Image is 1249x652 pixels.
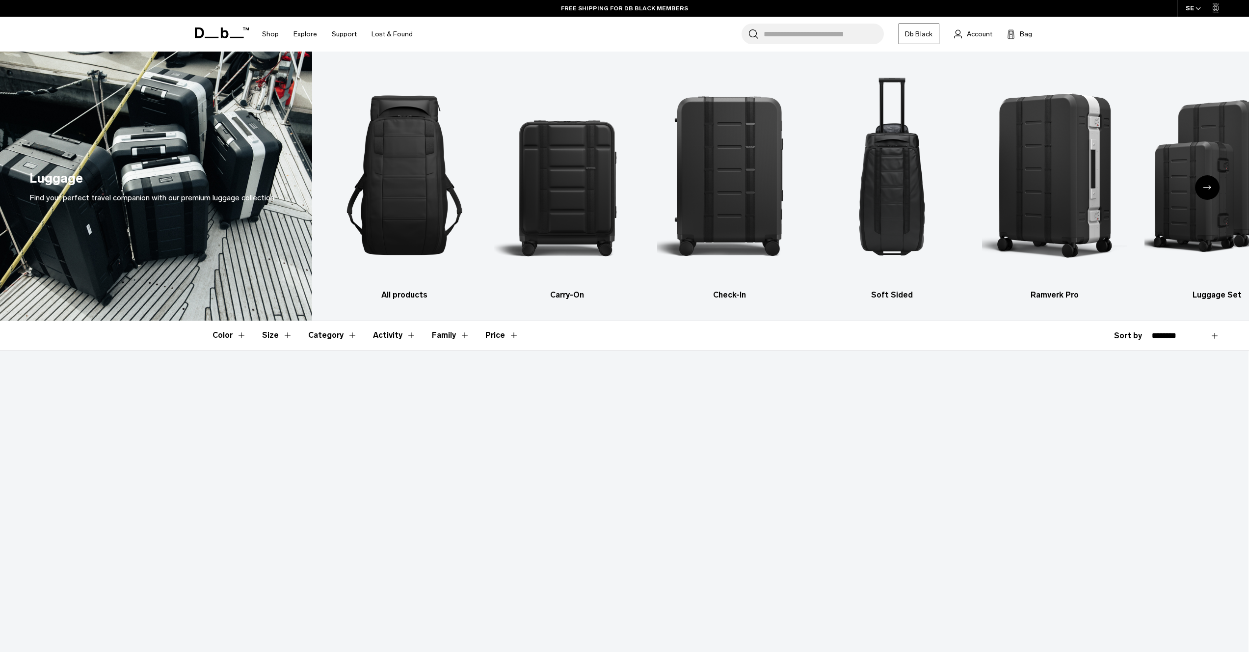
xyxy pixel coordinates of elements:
[373,321,416,350] button: Toggle Filter
[293,17,317,52] a: Explore
[982,66,1127,301] a: Db Ramverk Pro
[332,66,477,301] a: Db All products
[820,66,965,301] li: 4 / 6
[332,66,477,301] li: 1 / 6
[657,289,802,301] h3: Check-In
[657,66,802,301] li: 3 / 6
[262,17,279,52] a: Shop
[494,66,639,284] img: Db
[967,29,992,39] span: Account
[982,66,1127,301] li: 5 / 6
[29,168,83,189] h1: Luggage
[255,17,420,52] nav: Main Navigation
[494,289,639,301] h3: Carry-On
[1020,29,1032,39] span: Bag
[899,24,939,44] a: Db Black
[432,321,470,350] button: Toggle Filter
[308,321,357,350] button: Toggle Filter
[954,28,992,40] a: Account
[332,66,477,284] img: Db
[494,66,639,301] a: Db Carry-On
[29,193,276,202] span: Find your perfect travel companion with our premium luggage collection.
[820,289,965,301] h3: Soft Sided
[494,66,639,301] li: 2 / 6
[561,4,688,13] a: FREE SHIPPING FOR DB BLACK MEMBERS
[485,321,519,350] button: Toggle Price
[1007,28,1032,40] button: Bag
[982,289,1127,301] h3: Ramverk Pro
[657,66,802,284] img: Db
[332,17,357,52] a: Support
[657,66,802,301] a: Db Check-In
[332,289,477,301] h3: All products
[982,66,1127,284] img: Db
[372,17,413,52] a: Lost & Found
[262,321,292,350] button: Toggle Filter
[820,66,965,301] a: Db Soft Sided
[213,321,246,350] button: Toggle Filter
[1195,175,1220,200] div: Next slide
[820,66,965,284] img: Db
